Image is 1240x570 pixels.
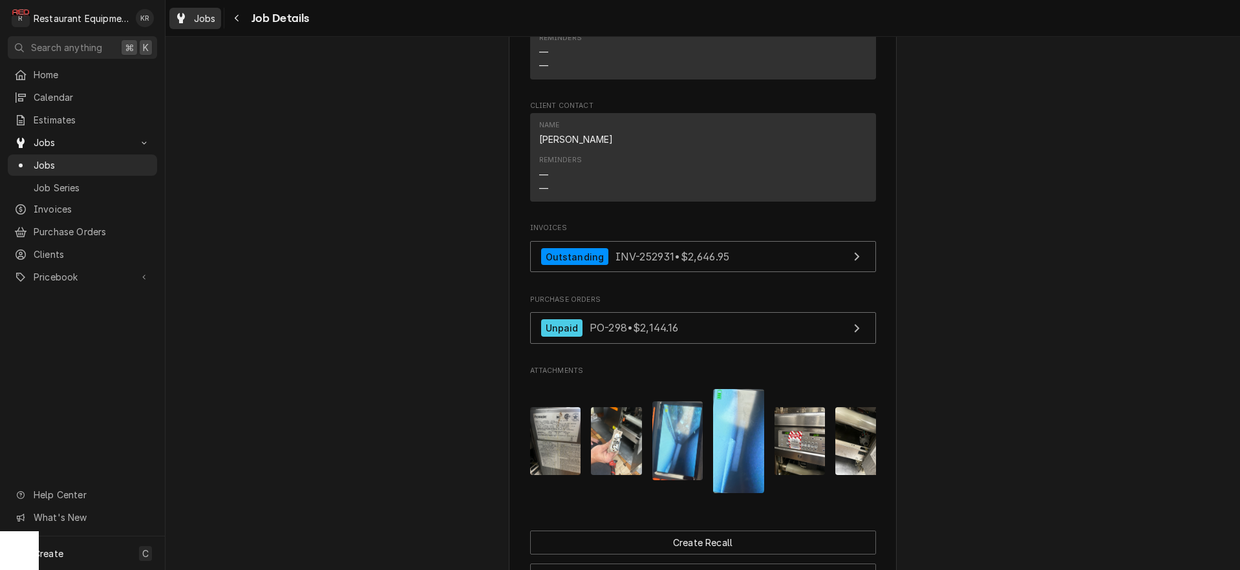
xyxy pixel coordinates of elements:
[34,136,131,149] span: Jobs
[530,366,876,503] div: Attachments
[8,109,157,131] a: Estimates
[530,295,876,305] span: Purchase Orders
[34,12,129,25] div: Restaurant Equipment Diagnostics
[530,223,876,279] div: Invoices
[136,9,154,27] div: KR
[530,407,581,475] img: tZ2Aa97nQyOckDfY1hJ1
[34,248,151,261] span: Clients
[34,90,151,104] span: Calendar
[539,182,548,195] div: —
[142,547,149,560] span: C
[227,8,248,28] button: Navigate back
[8,507,157,528] a: Go to What's New
[31,41,102,54] span: Search anything
[8,198,157,220] a: Invoices
[530,366,876,376] span: Attachments
[34,548,63,559] span: Create
[8,221,157,242] a: Purchase Orders
[539,45,548,59] div: —
[8,132,157,153] a: Go to Jobs
[541,248,609,266] div: Outstanding
[34,181,151,195] span: Job Series
[539,33,582,43] div: Reminders
[8,36,157,59] button: Search anything⌘K
[136,9,154,27] div: Kelli Robinette's Avatar
[530,113,876,202] div: Contact
[530,295,876,350] div: Purchase Orders
[530,241,876,273] a: View Invoice
[652,401,703,480] img: l3lrfgOlThy0ITVO5IDX
[591,407,642,475] img: 6PKR7tENQKiGHNjoYw4p
[12,9,30,27] div: Restaurant Equipment Diagnostics's Avatar
[8,177,157,198] a: Job Series
[34,225,151,238] span: Purchase Orders
[775,407,826,475] img: KV5aI1KiT2WsnrMyvlVP
[530,113,876,207] div: Client Contact List
[713,389,764,494] img: vEk6IPvR42TqT1B54dBi
[8,244,157,265] a: Clients
[34,488,149,501] span: Help Center
[539,120,560,131] div: Name
[194,12,216,25] span: Jobs
[34,113,151,127] span: Estimates
[530,531,876,554] button: Create Recall
[539,33,582,72] div: Reminders
[34,202,151,216] span: Invoices
[34,158,151,172] span: Jobs
[530,531,876,554] div: Button Group Row
[530,223,876,233] span: Invoices
[125,41,134,54] span: ⌘
[539,168,548,182] div: —
[248,10,310,27] span: Job Details
[539,132,614,146] div: [PERSON_NAME]
[539,120,614,146] div: Name
[530,101,876,111] span: Client Contact
[541,319,583,337] div: Unpaid
[8,266,157,288] a: Go to Pricebook
[530,101,876,207] div: Client Contact
[539,155,582,165] div: Reminders
[8,484,157,505] a: Go to Help Center
[835,407,886,475] img: KQm3Ge6kQOu9yB5njEZj
[143,41,149,54] span: K
[530,312,876,344] a: View Purchase Order
[539,59,548,72] div: —
[34,511,149,524] span: What's New
[12,9,30,27] div: R
[539,155,582,195] div: Reminders
[530,379,876,503] span: Attachments
[8,154,157,176] a: Jobs
[615,250,729,263] span: INV-252931 • $2,646.95
[590,321,679,334] span: PO-298 • $2,144.16
[8,64,157,85] a: Home
[34,270,131,284] span: Pricebook
[34,68,151,81] span: Home
[8,87,157,108] a: Calendar
[169,8,221,29] a: Jobs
